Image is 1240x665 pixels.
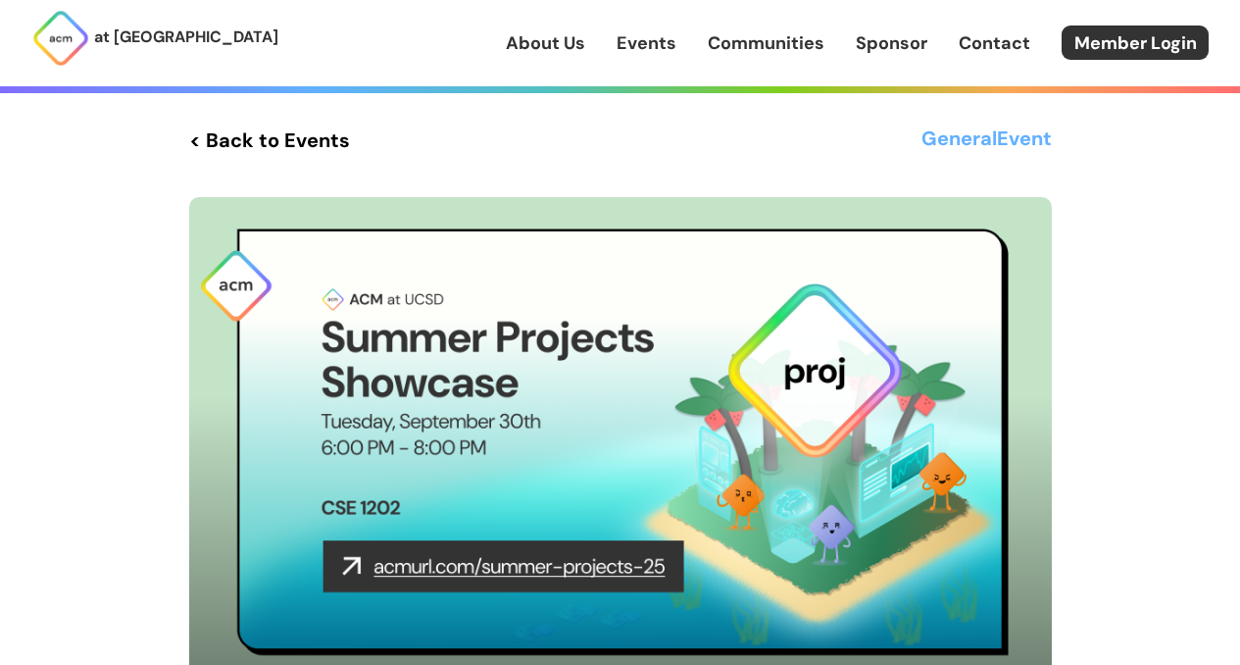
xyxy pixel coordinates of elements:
[708,30,824,56] a: Communities
[31,9,90,68] img: ACM Logo
[94,25,278,50] p: at [GEOGRAPHIC_DATA]
[921,123,1052,158] h3: General Event
[31,9,278,68] a: at [GEOGRAPHIC_DATA]
[959,30,1030,56] a: Contact
[617,30,676,56] a: Events
[506,30,585,56] a: About Us
[1062,26,1209,60] a: Member Login
[189,123,350,158] a: < Back to Events
[856,30,927,56] a: Sponsor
